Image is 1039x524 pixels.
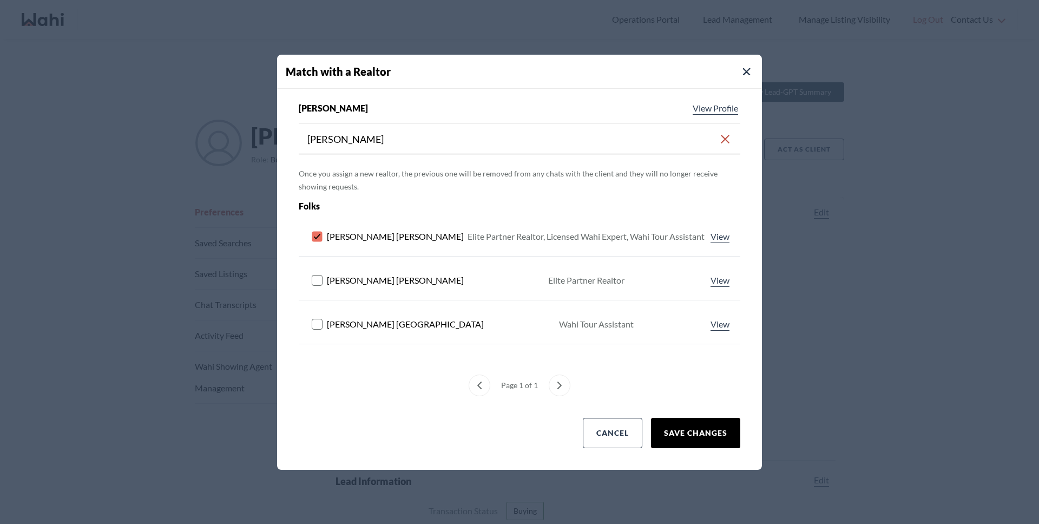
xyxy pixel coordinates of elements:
[327,318,484,331] span: [PERSON_NAME] [GEOGRAPHIC_DATA]
[469,375,490,396] button: previous page
[307,129,719,149] input: Search input
[548,274,624,287] div: Elite Partner Realtor
[708,274,732,287] a: View profile
[559,318,634,331] div: Wahi Tour Assistant
[719,129,732,149] button: Clear search
[708,318,732,331] a: View profile
[583,418,642,448] button: Cancel
[286,63,762,80] h4: Match with a Realtor
[740,65,753,78] button: Close Modal
[497,375,542,396] div: Page 1 of 1
[299,200,652,213] div: Folks
[299,102,368,115] span: [PERSON_NAME]
[708,230,732,243] a: View profile
[299,167,740,193] p: Once you assign a new realtor, the previous one will be removed from any chats with the client an...
[691,102,740,115] a: View profile
[299,375,740,396] nav: Match with an agent menu pagination
[651,418,740,448] button: Save Changes
[549,375,570,396] button: next page
[327,274,464,287] span: [PERSON_NAME] [PERSON_NAME]
[327,230,464,243] span: [PERSON_NAME] [PERSON_NAME]
[468,230,705,243] div: Elite Partner Realtor, Licensed Wahi Expert, Wahi Tour Assistant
